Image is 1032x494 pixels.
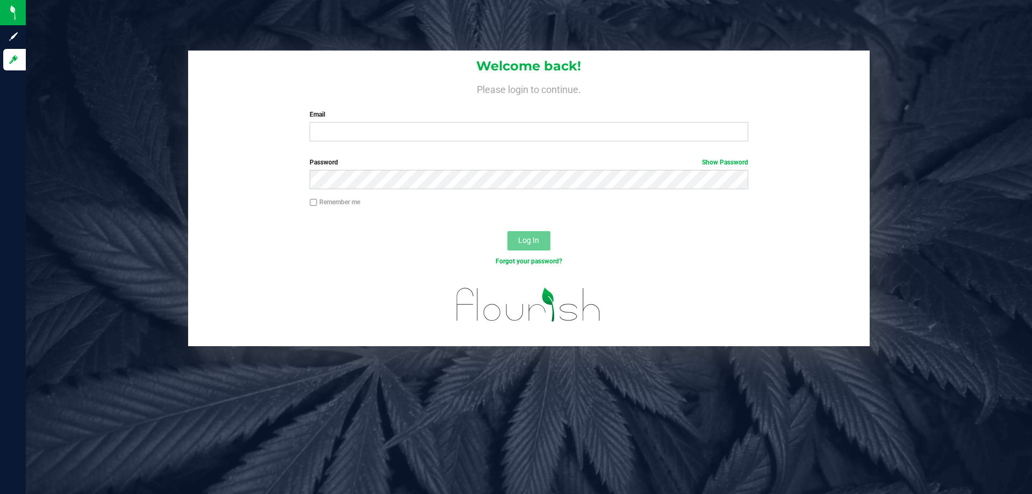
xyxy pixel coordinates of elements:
[310,159,338,166] span: Password
[8,31,19,42] inline-svg: Sign up
[310,199,317,206] input: Remember me
[310,197,360,207] label: Remember me
[496,257,562,265] a: Forgot your password?
[310,110,748,119] label: Email
[518,236,539,245] span: Log In
[8,54,19,65] inline-svg: Log in
[702,159,748,166] a: Show Password
[507,231,550,250] button: Log In
[443,277,614,332] img: flourish_logo.svg
[188,82,870,95] h4: Please login to continue.
[188,59,870,73] h1: Welcome back!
